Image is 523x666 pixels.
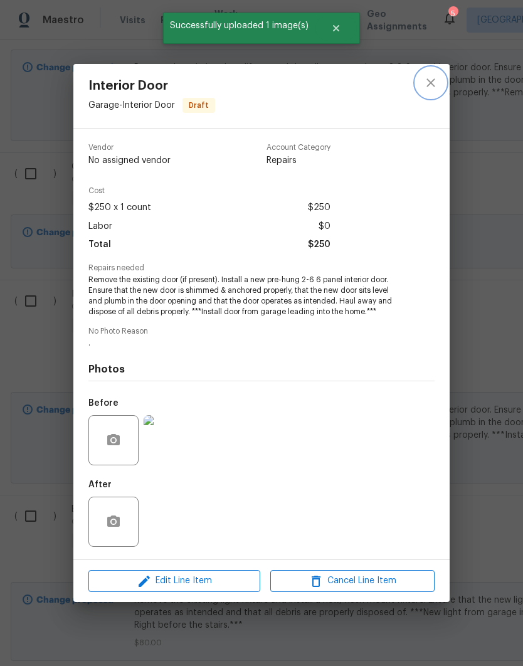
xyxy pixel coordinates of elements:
span: Edit Line Item [92,573,256,589]
span: $250 [308,236,330,254]
button: close [416,68,446,98]
span: $0 [319,218,330,236]
span: Garage - Interior Door [88,101,175,110]
span: No assigned vendor [88,154,171,167]
span: Remove the existing door (if present). Install a new pre-hung 2-6 6 panel interior door. Ensure t... [88,275,400,317]
span: Cancel Line Item [274,573,431,589]
button: Cancel Line Item [270,570,435,592]
h4: Photos [88,363,435,376]
span: Successfully uploaded 1 image(s) [163,13,315,39]
span: Interior Door [88,79,215,93]
span: $250 x 1 count [88,199,151,217]
span: Account Category [267,144,330,152]
span: Cost [88,187,330,195]
span: $250 [308,199,330,217]
span: No Photo Reason [88,327,435,336]
h5: After [88,480,112,489]
span: . [88,338,400,349]
h5: Before [88,399,119,408]
button: Edit Line Item [88,570,260,592]
span: Repairs [267,154,330,167]
button: Close [315,16,357,41]
div: 5 [448,8,457,20]
span: Vendor [88,144,171,152]
span: Draft [184,99,214,112]
span: Labor [88,218,112,236]
span: Repairs needed [88,264,435,272]
span: Total [88,236,111,254]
